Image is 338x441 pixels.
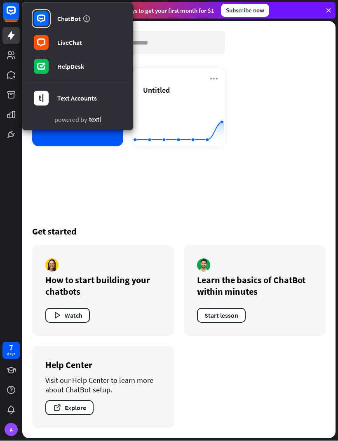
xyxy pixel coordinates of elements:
[5,423,18,436] div: A
[45,308,90,323] button: Watch
[45,359,161,371] div: Help Center
[7,352,15,357] div: days
[78,5,214,16] div: Subscribe in days to get your first month for $1
[9,344,13,352] div: 7
[2,342,20,359] a: 7 days
[45,376,161,395] div: Visit our Help Center to learn more about ChatBot setup.
[197,259,210,272] img: author
[197,308,246,323] button: Start lesson
[221,4,269,17] div: Subscribe now
[32,226,326,237] div: Get started
[45,259,59,272] img: author
[45,274,161,298] div: How to start building your chatbots
[197,274,312,298] div: Learn the basics of ChatBot within minutes
[45,401,94,415] button: Explore
[7,3,31,28] button: Open LiveChat chat widget
[143,86,170,95] span: Untitled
